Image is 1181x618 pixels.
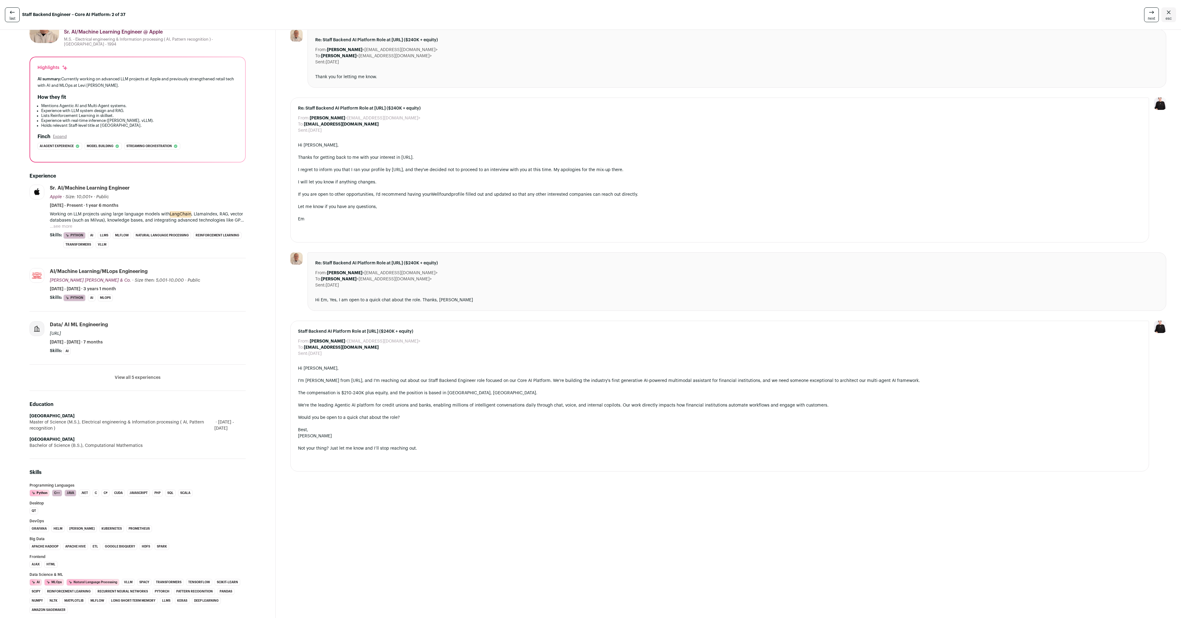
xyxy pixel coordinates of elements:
span: Apple [50,195,62,199]
li: Apache Hive [63,543,88,550]
li: Scala [178,490,193,496]
dd: <[EMAIL_ADDRESS][DOMAIN_NAME]> [327,270,438,276]
span: [DATE] - [DATE] [214,419,246,431]
li: Kubernetes [99,525,124,532]
h3: Desktop [30,501,246,505]
b: [PERSON_NAME] [321,277,356,281]
li: Python [30,490,50,496]
li: JavaScript [127,490,150,496]
span: Re: Staff Backend AI Platform Role at [URL] ($240K + equity) [315,37,1159,43]
dd: [DATE] [308,127,322,134]
dt: From: [315,270,327,276]
div: I'm [PERSON_NAME] from [URL], and I'm reaching out about our Staff Backend Engineer role focused ... [298,378,1141,384]
b: [PERSON_NAME] [327,48,362,52]
div: If you are open to other opportunities, I'd recommend having your profile filled out and updated ... [298,191,1141,198]
span: esc [1166,16,1172,21]
li: LLMs [98,232,110,239]
img: c8722dff2615136d9fce51e30638829b1c8796bcfaaadfc89721e42d805fef6f.jpg [30,185,44,199]
dt: Sent: [298,351,308,357]
img: 8c9272885cbf097c523350caf9f6b394f1fc02139eccd019c04c361cf5669265.jpg [290,29,303,42]
li: Keras [175,597,189,604]
h3: DevOps [30,519,246,523]
dd: <[EMAIL_ADDRESS][DOMAIN_NAME]> [327,47,438,53]
li: Lists Reinforcement Learning in skillset. [41,113,238,118]
dt: Sent: [315,282,326,288]
li: Matplotlib [62,597,86,604]
li: C# [101,490,109,496]
dd: [DATE] [326,282,339,288]
div: Hi [PERSON_NAME], [298,365,1141,371]
span: [DATE] - [DATE] · 3 years 1 month [50,286,116,292]
p: Working on LLM projects using large language models with , LlamaIndex, RAG, vector databases (suc... [50,211,246,223]
li: Scikit-Learn [215,579,240,586]
div: Best, [298,427,1141,433]
div: We're the leading Agentic AI platform for credit unions and banks, enabling millions of intellige... [298,402,1141,408]
li: Reinforcement Learning [45,588,93,595]
li: Prometheus [126,525,152,532]
li: Natural Language Processing [66,579,119,586]
strong: Staff Backend Engineer – Core AI Platform: 2 of 37 [22,12,125,18]
div: Currently working on advanced LLM projects at Apple and previously strengthened retail tech with ... [38,76,238,89]
li: NLTK [47,597,60,604]
dt: Sent: [298,127,308,134]
li: MLOps [98,295,113,301]
dt: To: [315,276,321,282]
li: SQL [165,490,176,496]
b: [PERSON_NAME] [327,271,362,275]
img: d46012665081394f212c7a162e8ff2747051a58e37f628a5dc73c7fb52a7f117.jpg [30,268,44,283]
li: spaCy [137,579,151,586]
h2: Experience [30,172,246,180]
li: AI [63,348,71,355]
span: [PERSON_NAME] [PERSON_NAME] & Co. [50,278,131,283]
b: [PERSON_NAME] [310,116,345,120]
dt: To: [298,121,304,127]
li: Deep Learning [192,597,221,604]
span: Streaming orchestration [126,143,172,149]
dt: To: [315,53,321,59]
li: AI [88,295,95,301]
strong: [GEOGRAPHIC_DATA] [30,414,74,418]
li: MLOps [44,579,64,586]
li: LLMs [160,597,173,604]
li: Pandas [217,588,234,595]
li: NumPy [30,597,45,604]
div: Em [298,216,1141,222]
dd: <[EMAIL_ADDRESS][DOMAIN_NAME]> [321,53,432,59]
li: Ajax [30,561,42,568]
span: [DATE] - [DATE] · 7 months [50,339,103,345]
div: The compensation is $210-240K plus equity, and the position is based in [GEOGRAPHIC_DATA], [GEOGR... [298,390,1141,396]
li: PyTorch [153,588,172,595]
h3: Big Data [30,537,246,541]
li: Experience with real-time inference ([PERSON_NAME], vLLM). [41,118,238,123]
div: M.S. - Electrical engineering & Information processing ( AI, Pattern recognition ) - [GEOGRAPHIC_... [64,37,246,47]
h2: Education [30,401,246,408]
span: Re: Staff Backend AI Platform Role at [URL] ($240K + equity) [298,105,1141,111]
a: next [1144,7,1159,22]
div: Highlights [38,65,68,71]
a: Close [1161,7,1176,22]
span: Skills: [50,348,62,354]
span: [URL] [50,331,61,336]
span: Skills: [50,232,62,238]
h3: Data Science & ML [30,573,246,576]
div: I will let you know if anything changes. [298,179,1141,185]
span: Model building [87,143,113,149]
li: HTML [44,561,58,568]
span: next [1148,16,1155,21]
dt: From: [298,115,310,121]
button: Expand [53,134,67,139]
li: C++ [52,490,62,496]
dd: [DATE] [326,59,339,65]
dd: <[EMAIL_ADDRESS][DOMAIN_NAME]> [321,276,432,282]
li: C [93,490,99,496]
img: 9240684-medium_jpg [1154,98,1166,110]
div: Would you be open to a quick chat about the role? [298,415,1141,421]
div: I regret to inform you that I ran your profile by [URL], and they've decided not to proceed to an... [298,167,1141,173]
li: Experience with LLM system design and RAG. [41,108,238,113]
div: Sr. AI/Machine Learning Engineer [50,185,130,191]
dd: [DATE] [308,351,322,357]
h3: Programming Languages [30,484,246,487]
li: Mentions Agentic AI and Multi-Agent systems. [41,103,238,108]
h2: Skills [30,469,246,476]
div: Thank you for letting me know. [315,74,1159,80]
